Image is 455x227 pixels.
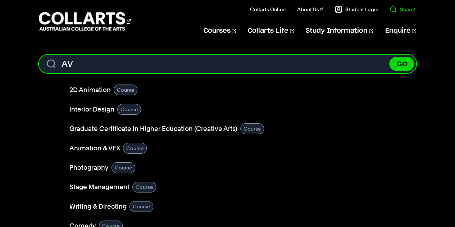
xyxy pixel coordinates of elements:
[69,182,129,192] a: Stage Management
[112,162,135,173] div: Course
[248,19,294,43] a: Collarts Life
[114,85,137,95] div: Course
[129,201,153,212] div: Course
[306,19,373,43] a: Study Information
[69,201,127,212] a: Writing & Directing
[240,123,264,134] div: Course
[69,124,237,134] a: Graduate Certificate in Higher Education (Creative Arts)
[385,19,416,43] a: Enquire
[39,55,417,73] form: Search
[132,182,156,192] div: Course
[250,6,286,13] a: Collarts Online
[69,85,111,95] a: 2D Animation
[69,143,120,153] a: Animation & VFX
[39,11,131,32] div: Go to homepage
[390,6,416,13] a: Search
[69,104,114,114] a: Interior Design
[117,104,141,115] div: Course
[123,143,147,154] div: Course
[69,163,109,173] a: Photography
[204,19,236,43] a: Courses
[39,55,417,73] input: Enter Search Term
[389,57,414,71] button: GO
[297,6,324,13] a: About Us
[335,6,378,13] a: Student Login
